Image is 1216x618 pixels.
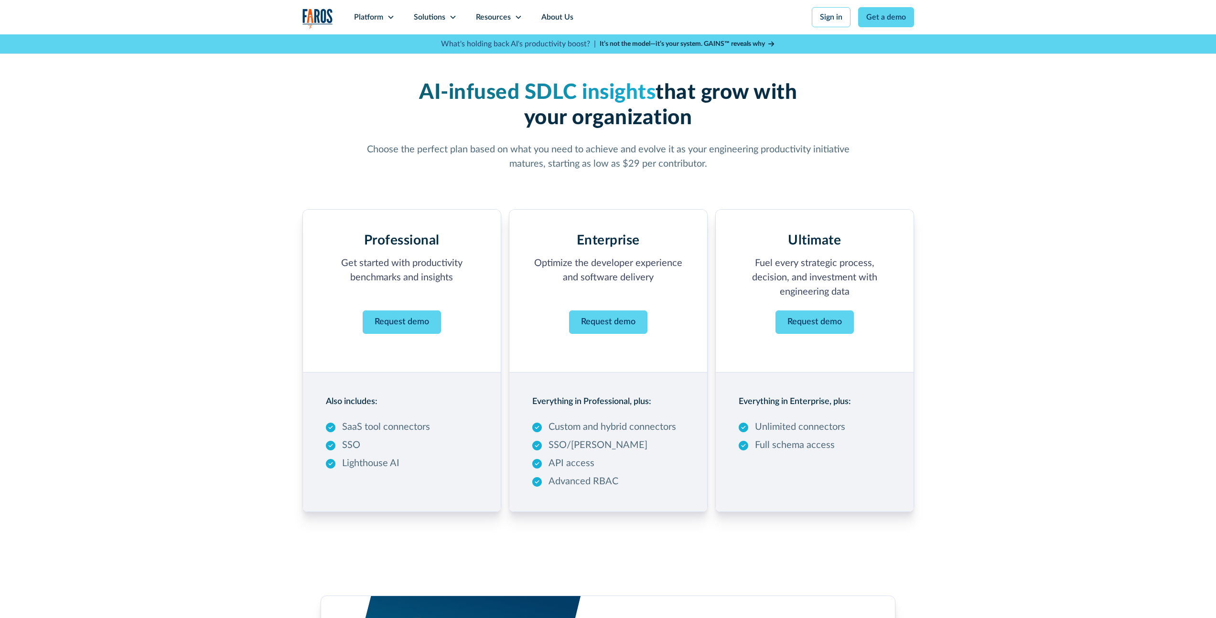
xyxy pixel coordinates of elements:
[302,9,333,28] a: home
[363,310,441,334] a: Contact Modal
[549,456,594,470] p: API access
[302,9,333,28] img: Logo of the analytics and reporting company Faros.
[441,38,596,50] p: What's holding back AI's productivity boost? |
[788,233,841,249] h2: Ultimate
[476,11,511,23] div: Resources
[364,80,853,131] h1: that grow with your organization
[419,82,656,103] span: AI-infused SDLC insights
[549,474,618,489] p: Advanced RBAC
[858,7,914,27] a: Get a demo
[739,395,851,408] h3: Everything in Enterprise, plus:
[549,438,647,452] p: SSO/[PERSON_NAME]
[354,11,383,23] div: Platform
[532,395,651,408] h3: Everything in Professional, plus:
[600,41,765,47] strong: It’s not the model—it’s your system. GAINS™ reveals why
[364,142,853,171] p: Choose the perfect plan based on what you need to achieve and evolve it as your engineering produ...
[342,438,360,452] p: SSO
[342,420,430,434] p: SaaS tool connectors
[364,233,440,249] h2: Professional
[600,39,775,49] a: It’s not the model—it’s your system. GAINS™ reveals why
[755,420,845,434] p: Unlimited connectors
[414,11,445,23] div: Solutions
[775,310,854,334] a: Contact Modal
[342,456,399,470] p: Lighthouse AI
[532,256,684,299] p: Optimize the developer experience and software delivery ‍
[326,256,478,299] p: Get started with productivity benchmarks and insights ‍
[326,395,377,408] h3: Also includes:
[812,7,850,27] a: Sign in
[755,438,835,452] p: Full schema access
[549,420,676,434] p: Custom and hybrid connectors
[739,256,891,299] p: Fuel every strategic process, decision, and investment with engineering data
[577,233,640,249] h2: Enterprise
[569,310,647,334] a: Contact Modal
